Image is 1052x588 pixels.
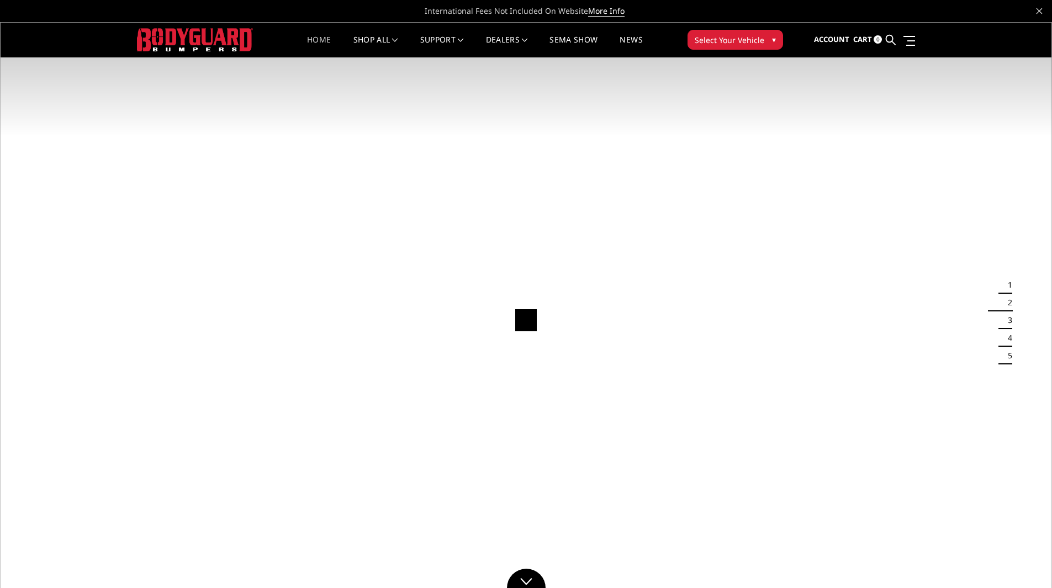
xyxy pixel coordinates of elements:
span: Select Your Vehicle [695,34,764,46]
a: Cart 0 [853,25,882,55]
span: Account [814,34,849,44]
img: BODYGUARD BUMPERS [137,28,253,51]
a: Home [307,36,331,57]
button: Select Your Vehicle [688,30,783,50]
a: SEMA Show [549,36,598,57]
a: More Info [588,6,625,17]
button: 1 of 5 [1001,276,1012,294]
button: 4 of 5 [1001,329,1012,347]
span: ▾ [772,34,776,45]
a: News [620,36,642,57]
a: Support [420,36,464,57]
span: Cart [853,34,872,44]
span: 0 [874,35,882,44]
a: Account [814,25,849,55]
button: 2 of 5 [1001,294,1012,311]
button: 3 of 5 [1001,311,1012,329]
a: Dealers [486,36,528,57]
a: shop all [353,36,398,57]
a: Click to Down [507,569,546,588]
button: 5 of 5 [1001,347,1012,364]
